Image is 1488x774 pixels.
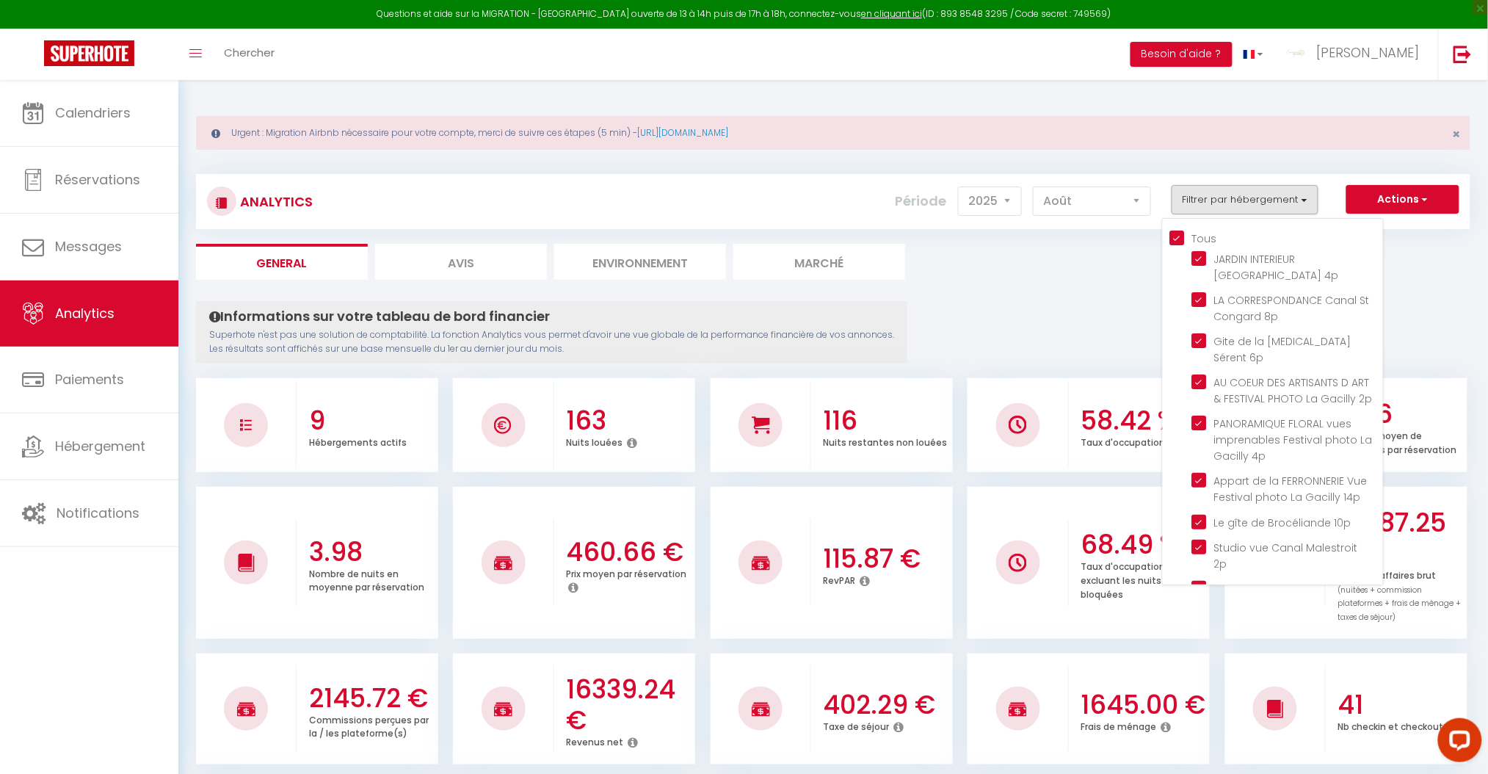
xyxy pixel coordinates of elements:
li: General [196,244,368,280]
h3: 3.66 [1338,399,1464,430]
p: Hébergements actifs [309,433,407,449]
p: Prix moyen par réservation [566,565,686,580]
label: Période [896,185,947,217]
button: Close [1453,128,1461,141]
p: Frais de ménage [1081,717,1156,733]
img: NO IMAGE [240,419,252,431]
div: Urgent : Migration Airbnb nécessaire pour votre compte, merci de suivre ces étapes (5 min) - [196,116,1470,150]
a: ... [PERSON_NAME] [1274,29,1438,80]
li: Marché [733,244,905,280]
p: Taxe de séjour [824,717,890,733]
h3: 41 [1338,690,1464,720]
span: × [1453,125,1461,143]
h3: 163 [566,405,692,436]
h3: 115.87 € [824,543,949,574]
span: Analytics [55,304,115,322]
span: Messages [55,237,122,256]
p: Revenus net [566,733,623,748]
h3: 460.66 € [566,537,692,568]
button: Actions [1346,185,1459,214]
h3: 58.42 % [1081,405,1206,436]
span: Hébergement [55,437,145,455]
h3: 18887.25 € [1338,507,1464,569]
p: Commissions perçues par la / les plateforme(s) [309,711,429,740]
h4: Informations sur votre tableau de bord financier [209,308,894,325]
span: Notifications [57,504,139,522]
a: [URL][DOMAIN_NAME] [637,126,728,139]
span: (nuitées + commission plateformes + frais de ménage + taxes de séjour) [1338,585,1462,623]
li: Avis [375,244,547,280]
span: [PERSON_NAME] [1317,43,1420,62]
p: Nombre moyen de voyageurs par réservation [1338,427,1457,456]
p: Superhote n'est pas une solution de comptabilité. La fonction Analytics vous permet d'avoir une v... [209,328,894,356]
img: logout [1453,45,1472,63]
h3: 116 [824,405,949,436]
span: LA CORRESPONDANCE Canal St Congard 8p [1214,293,1370,324]
iframe: LiveChat chat widget [1426,712,1488,774]
img: ... [1285,42,1307,64]
button: Besoin d'aide ? [1130,42,1233,67]
p: Nombre de nuits en moyenne par réservation [309,565,424,594]
span: JARDIN INTERIEUR [GEOGRAPHIC_DATA] 4p [1214,252,1339,283]
h3: 3.98 [309,537,435,568]
h3: 2145.72 € [309,683,435,714]
p: Nuits louées [566,433,623,449]
span: Chercher [224,45,275,60]
h3: 9 [309,405,435,436]
p: Nb checkin et checkout [1338,717,1444,733]
button: Filtrer par hébergement [1172,185,1318,214]
a: en cliquant ici [861,7,922,20]
span: Gite de la [MEDICAL_DATA] Sérent 6p [1214,334,1351,365]
img: Super Booking [44,40,134,66]
span: AU COEUR DES ARTISANTS D ART & FESTIVAL PHOTO La Gacilly 2p [1214,375,1373,406]
img: NO IMAGE [1009,554,1027,572]
p: Taux d'occupation [1081,433,1165,449]
h3: 16339.24 € [566,674,692,736]
li: Environnement [554,244,726,280]
h3: 402.29 € [824,690,949,720]
span: Calendriers [55,104,131,122]
h3: 68.49 % [1081,529,1206,560]
h3: Analytics [236,185,313,218]
h3: 1645.00 € [1081,690,1206,720]
span: PANORAMIQUE FLORAL vues imprenables Festival photo La Gacilly 4p [1214,416,1373,463]
span: Réservations [55,170,140,189]
p: Taux d'occupation en excluant les nuits bloquées [1081,557,1179,601]
p: Chiffre d'affaires brut [1338,566,1462,623]
span: Studio vue Canal Malestroit 2p [1214,540,1358,571]
p: RevPAR [824,571,856,587]
span: Paiements [55,370,124,388]
p: Nuits restantes non louées [824,433,948,449]
span: Appart de la FERRONNERIE Vue Festival photo La Gacilly 14p [1214,474,1368,504]
a: Chercher [213,29,286,80]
